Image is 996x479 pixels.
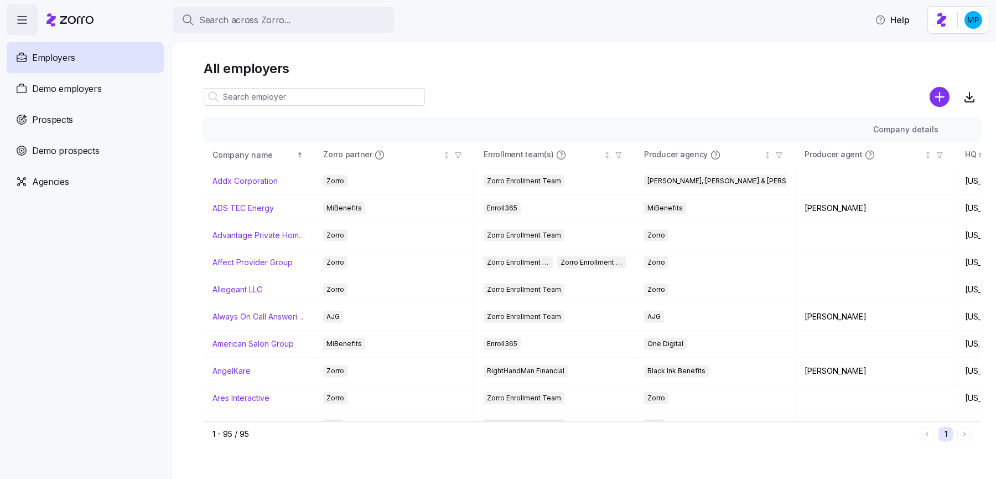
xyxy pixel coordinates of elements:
[647,256,665,269] span: Zorro
[32,113,73,127] span: Prospects
[212,420,305,431] a: [PERSON_NAME] & [PERSON_NAME]'s
[487,419,561,431] span: Zorro Enrollment Team
[647,175,821,187] span: [PERSON_NAME], [PERSON_NAME] & [PERSON_NAME]
[326,175,344,187] span: Zorro
[212,284,262,295] a: Allegeant LLC
[647,284,665,296] span: Zorro
[647,365,705,377] span: Black Ink Benefits
[32,144,100,158] span: Demo prospects
[487,338,517,350] span: Enroll365
[173,7,394,33] button: Search across Zorro...
[204,60,981,77] h1: All employers
[647,202,683,214] span: MiBenefits
[32,175,69,189] span: Agencies
[924,151,932,159] div: Not sorted
[647,229,665,241] span: Zorro
[796,142,956,168] th: Producer agentNot sorted
[561,256,623,269] span: Zorro Enrollment Experts
[957,427,972,441] button: Next page
[484,150,553,161] span: Enrollment team(s)
[326,202,362,214] span: MiBenefits
[647,338,683,350] span: One Digital
[212,311,305,322] a: Always On Call Answering Service
[212,230,305,241] a: Advantage Private Home Care
[326,284,344,296] span: Zorro
[212,176,278,187] a: Addx Corporation
[326,419,340,431] span: AJG
[32,51,75,65] span: Employers
[487,202,517,214] span: Enroll365
[635,142,796,168] th: Producer agencyNot sorted
[326,256,344,269] span: Zorro
[487,392,561,404] span: Zorro Enrollment Team
[875,13,910,27] span: Help
[326,311,340,323] span: AJG
[314,142,475,168] th: Zorro partnerNot sorted
[7,104,164,135] a: Prospects
[487,256,549,269] span: Zorro Enrollment Team
[7,166,164,197] a: Agencies
[7,42,164,73] a: Employers
[930,87,950,107] svg: add icon
[647,419,661,431] span: AJG
[443,151,450,159] div: Not sorted
[796,195,956,222] td: [PERSON_NAME]
[487,229,561,241] span: Zorro Enrollment Team
[487,311,561,323] span: Zorro Enrollment Team
[326,365,344,377] span: Zorro
[212,203,274,214] a: ADS TEC Energy
[32,82,102,96] span: Demo employers
[212,338,294,349] a: American Salon Group
[326,392,344,404] span: Zorro
[487,284,561,296] span: Zorro Enrollment Team
[603,151,611,159] div: Not sorted
[487,175,561,187] span: Zorro Enrollment Team
[866,9,919,31] button: Help
[212,257,293,268] a: Affect Provider Group
[326,229,344,241] span: Zorro
[647,392,665,404] span: Zorro
[296,151,304,159] div: Sorted ascending
[644,150,708,161] span: Producer agency
[920,427,934,441] button: Previous page
[326,338,362,350] span: MiBenefits
[212,149,294,161] div: Company name
[964,11,982,29] img: b954e4dfce0f5620b9225907d0f7229f
[199,13,290,27] span: Search across Zorro...
[212,393,269,404] a: Ares Interactive
[647,311,661,323] span: AJG
[487,365,564,377] span: RightHandMan Financial
[764,151,771,159] div: Not sorted
[212,365,251,377] a: AngelKare
[323,150,372,161] span: Zorro partner
[796,358,956,385] td: [PERSON_NAME]
[7,135,164,166] a: Demo prospects
[805,150,862,161] span: Producer agent
[204,142,314,168] th: Company nameSorted ascending
[212,429,915,440] div: 1 - 95 / 95
[796,303,956,331] td: [PERSON_NAME]
[7,73,164,104] a: Demo employers
[938,427,953,441] button: 1
[204,88,425,106] input: Search employer
[475,142,635,168] th: Enrollment team(s)Not sorted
